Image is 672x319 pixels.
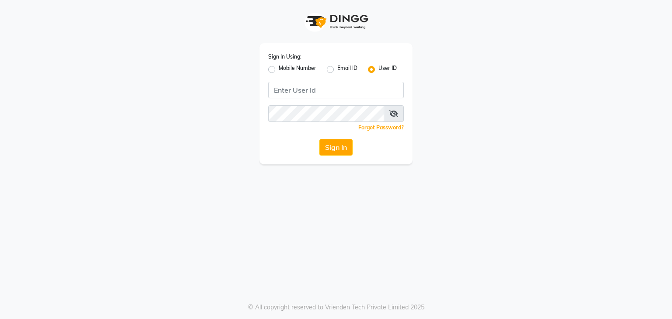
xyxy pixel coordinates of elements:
[319,139,353,156] button: Sign In
[301,9,371,35] img: logo1.svg
[268,105,384,122] input: Username
[279,64,316,75] label: Mobile Number
[268,53,301,61] label: Sign In Using:
[268,82,404,98] input: Username
[358,124,404,131] a: Forgot Password?
[378,64,397,75] label: User ID
[337,64,357,75] label: Email ID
